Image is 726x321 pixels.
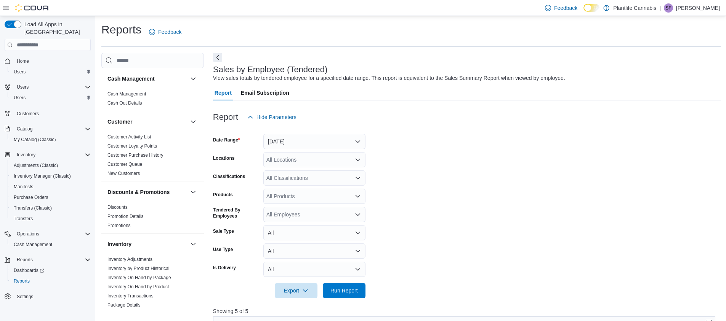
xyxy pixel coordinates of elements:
a: Home [14,57,32,66]
a: Manifests [11,182,36,191]
a: New Customers [107,171,140,176]
span: Purchase Orders [11,193,91,202]
h3: Discounts & Promotions [107,188,170,196]
a: Cash Management [107,91,146,97]
span: Users [11,93,91,102]
a: Cash Management [11,240,55,249]
h3: Report [213,113,238,122]
h3: Customer [107,118,132,126]
button: My Catalog (Classic) [8,134,94,145]
span: Cash Out Details [107,100,142,106]
span: Inventory On Hand by Package [107,275,171,281]
button: Catalog [14,124,35,133]
span: Customer Purchase History [107,152,163,158]
span: New Customers [107,170,140,176]
button: Hide Parameters [244,110,300,125]
button: All [263,262,365,277]
button: Users [8,92,94,103]
a: Package Details [107,302,141,308]
button: Open list of options [355,157,361,163]
span: Reports [14,255,91,264]
span: Transfers (Classic) [14,205,52,211]
a: Dashboards [8,265,94,276]
a: Customer Loyalty Points [107,143,157,149]
button: Manifests [8,181,94,192]
a: Customers [14,109,42,118]
button: All [263,243,365,259]
span: Promotions [107,222,131,229]
div: Susan Firkola [664,3,673,13]
span: Settings [17,294,33,300]
h1: Reports [101,22,141,37]
a: Feedback [542,0,580,16]
label: Tendered By Employees [213,207,260,219]
button: Open list of options [355,193,361,199]
span: Inventory Manager (Classic) [11,172,91,181]
span: Discounts [107,204,128,210]
button: Adjustments (Classic) [8,160,94,171]
button: Export [275,283,317,298]
span: Manifests [14,184,33,190]
span: Inventory On Hand by Product [107,284,169,290]
span: Feedback [554,4,577,12]
span: Inventory Adjustments [107,256,152,262]
a: Settings [14,292,36,301]
span: Dashboards [11,266,91,275]
span: Catalog [14,124,91,133]
span: Purchase Orders [14,194,48,200]
span: Inventory Manager (Classic) [14,173,71,179]
span: Export [279,283,313,298]
button: Transfers [8,213,94,224]
button: Settings [2,291,94,302]
button: Discounts & Promotions [107,188,187,196]
span: Email Subscription [241,85,289,100]
span: Users [14,69,26,75]
button: Users [8,67,94,77]
button: Inventory [189,240,198,249]
button: Cash Management [107,75,187,83]
span: My Catalog (Classic) [14,137,56,143]
button: Operations [14,229,42,238]
a: Inventory Adjustments [107,257,152,262]
button: Users [14,83,32,92]
a: Discounts [107,205,128,210]
p: | [659,3,661,13]
button: Customer [107,118,187,126]
label: Use Type [213,246,233,253]
button: Inventory [2,149,94,160]
label: Products [213,192,233,198]
span: Cash Management [14,242,52,248]
a: Adjustments (Classic) [11,161,61,170]
span: Customer Loyalty Points [107,143,157,149]
span: SF [665,3,671,13]
a: Inventory On Hand by Product [107,284,169,289]
span: Load All Apps in [GEOGRAPHIC_DATA] [21,21,91,36]
span: Users [14,95,26,101]
span: Reports [17,257,33,263]
span: Users [11,67,91,76]
a: Inventory Manager (Classic) [11,172,74,181]
a: Feedback [146,24,184,40]
a: Inventory by Product Historical [107,266,170,271]
span: Transfers [14,216,33,222]
span: Reports [14,278,30,284]
h3: Cash Management [107,75,155,83]
button: Home [2,56,94,67]
button: Cash Management [8,239,94,250]
button: Purchase Orders [8,192,94,203]
span: Hide Parameters [256,113,296,121]
span: Customers [17,111,39,117]
button: Inventory Manager (Classic) [8,171,94,181]
span: Run Report [330,287,358,294]
a: Transfers (Classic) [11,203,55,213]
a: Customer Activity List [107,134,151,140]
a: Promotion Details [107,214,144,219]
span: Customers [14,108,91,118]
span: Adjustments (Classic) [11,161,91,170]
button: Run Report [323,283,365,298]
button: Reports [8,276,94,286]
button: Inventory [14,150,38,159]
span: Package Details [107,302,141,308]
span: Catalog [17,126,32,132]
